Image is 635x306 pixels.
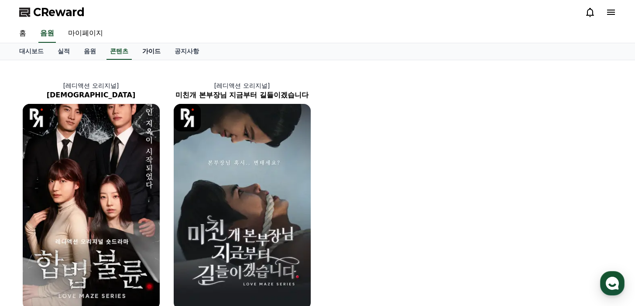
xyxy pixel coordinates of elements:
[38,24,56,43] a: 음원
[106,43,132,60] a: 콘텐츠
[174,104,201,131] img: [object Object] Logo
[27,247,33,254] span: 홈
[12,43,51,60] a: 대시보드
[12,24,33,43] a: 홈
[51,43,77,60] a: 실적
[168,43,206,60] a: 공지사항
[58,234,113,255] a: 대화
[3,234,58,255] a: 홈
[16,81,167,90] p: [레디액션 오리지널]
[19,5,85,19] a: CReward
[80,247,90,254] span: 대화
[33,5,85,19] span: CReward
[61,24,110,43] a: 마이페이지
[167,90,318,100] h2: 미친개 본부장님 지금부터 길들이겠습니다
[23,104,50,131] img: [object Object] Logo
[135,247,145,254] span: 설정
[135,43,168,60] a: 가이드
[167,81,318,90] p: [레디액션 오리지널]
[113,234,168,255] a: 설정
[77,43,103,60] a: 음원
[16,90,167,100] h2: [DEMOGRAPHIC_DATA]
